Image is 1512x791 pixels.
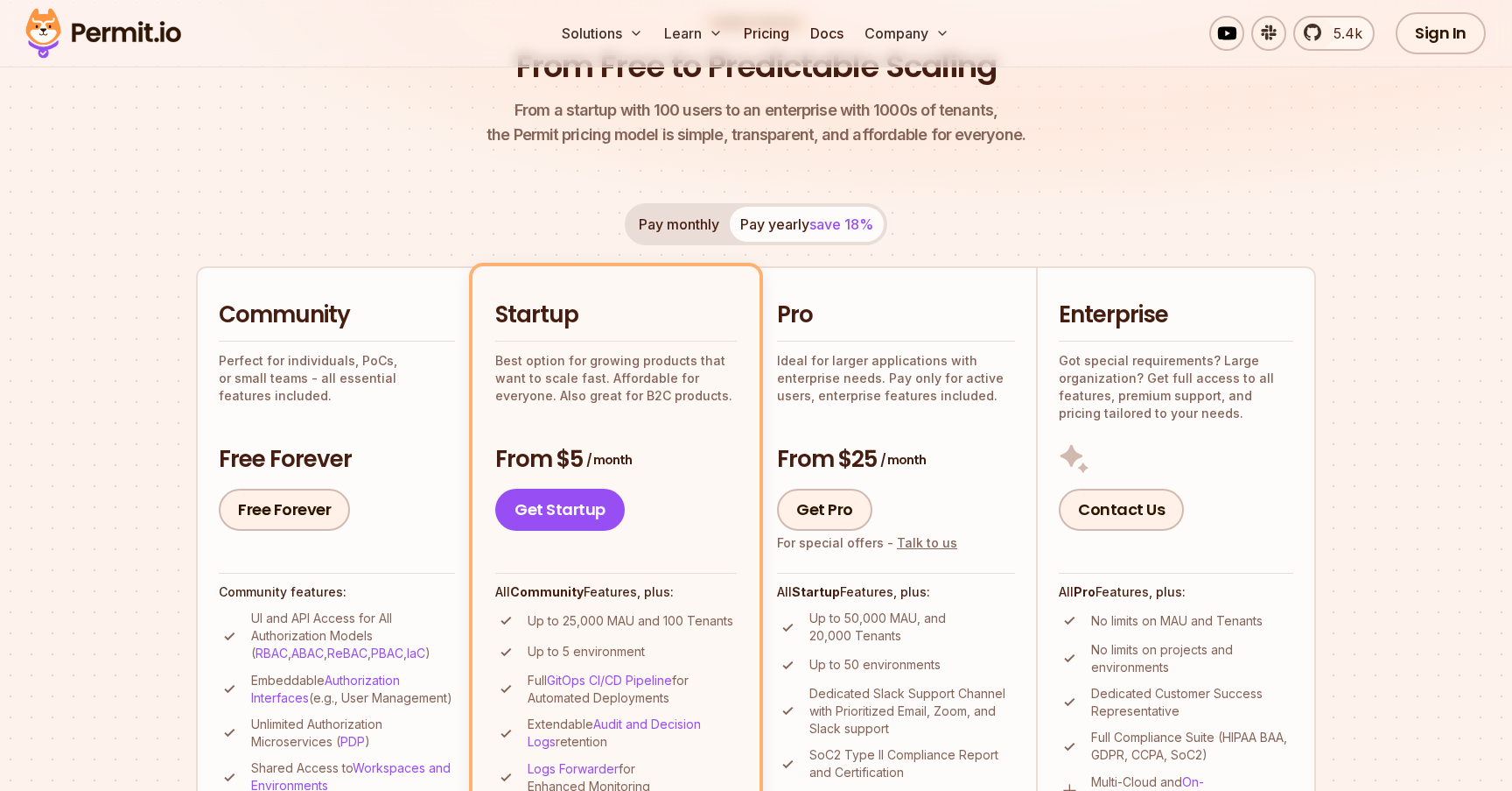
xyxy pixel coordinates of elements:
strong: Pro [1074,584,1095,599]
a: Get Startup [495,489,625,531]
div: For special offers - [777,534,957,552]
h2: Community [219,300,455,331]
a: IaC [407,646,425,660]
p: Best option for growing products that want to scale fast. Affordable for everyone. Also great for... [495,352,737,405]
img: Permit logo [17,4,189,63]
a: Authorization Interfaces [251,673,400,705]
span: 5.4k [1323,23,1362,44]
p: Got special requirements? Large organization? Get full access to all features, premium support, a... [1059,352,1293,422]
p: Full Compliance Suite (HIPAA BAA, GDPR, CCPA, SoC2) [1091,729,1293,764]
a: Logs Forwarder [528,761,619,776]
h3: From $5 [495,444,737,476]
p: No limits on projects and environments [1091,641,1293,676]
p: SoC2 Type II Compliance Report and Certification [809,746,1015,781]
h3: Free Forever [219,444,455,476]
h2: Pro [777,300,1015,331]
p: Up to 25,000 MAU and 100 Tenants [528,612,733,630]
h3: From $25 [777,444,1015,476]
strong: Community [510,584,584,599]
p: Perfect for individuals, PoCs, or small teams - all essential features included. [219,352,455,405]
p: Unlimited Authorization Microservices ( ) [251,716,455,751]
p: Dedicated Customer Success Representative [1091,685,1293,720]
p: No limits on MAU and Tenants [1091,612,1263,630]
a: 5.4k [1293,16,1375,51]
a: Pricing [737,16,796,51]
p: Up to 50,000 MAU, and 20,000 Tenants [809,610,1015,645]
a: PDP [340,734,365,749]
h4: All Features, plus: [495,583,737,601]
a: Free Forever [219,489,350,531]
p: Embeddable (e.g., User Management) [251,672,455,707]
a: GitOps CI/CD Pipeline [547,673,672,688]
a: Docs [803,16,850,51]
a: ABAC [291,646,324,660]
span: / month [586,451,632,469]
button: Learn [657,16,730,51]
strong: Startup [792,584,840,599]
h2: Startup [495,300,737,331]
p: Ideal for larger applications with enterprise needs. Pay only for active users, enterprise featur... [777,352,1015,405]
span: From a startup with 100 users to an enterprise with 1000s of tenants, [486,98,1025,123]
h4: All Features, plus: [1059,583,1293,601]
a: Talk to us [897,535,957,550]
button: Solutions [555,16,650,51]
p: Full for Automated Deployments [528,672,737,707]
p: Extendable retention [528,716,737,751]
a: Sign In [1396,12,1486,54]
p: Up to 50 environments [809,656,941,674]
a: Audit and Decision Logs [528,717,701,749]
a: RBAC [255,646,288,660]
span: / month [880,451,926,469]
h4: All Features, plus: [777,583,1015,601]
button: Pay monthly [628,207,730,242]
h2: Enterprise [1059,300,1293,331]
p: Up to 5 environment [528,643,645,660]
p: UI and API Access for All Authorization Models ( , , , , ) [251,610,455,662]
h4: Community features: [219,583,455,601]
a: PBAC [371,646,403,660]
a: Get Pro [777,489,872,531]
p: the Permit pricing model is simple, transparent, and affordable for everyone. [486,98,1025,147]
button: Company [857,16,956,51]
p: Dedicated Slack Support Channel with Prioritized Email, Zoom, and Slack support [809,685,1015,738]
h1: From Free to Predictable Scaling [516,45,997,88]
a: ReBAC [327,646,367,660]
a: Contact Us [1059,489,1184,531]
